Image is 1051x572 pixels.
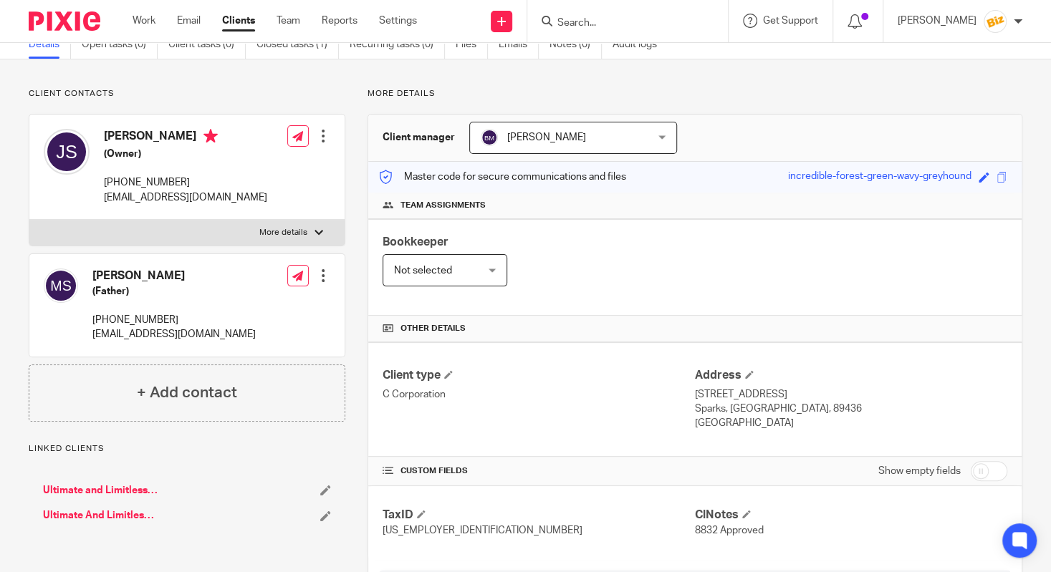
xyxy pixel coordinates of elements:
[350,31,445,59] a: Recurring tasks (0)
[481,129,498,146] img: svg%3E
[984,10,1007,33] img: siteIcon.png
[104,175,267,190] p: [PHONE_NUMBER]
[222,14,255,28] a: Clients
[383,236,448,248] span: Bookkeeper
[29,11,100,31] img: Pixie
[383,368,695,383] h4: Client type
[400,200,486,211] span: Team assignments
[168,31,246,59] a: Client tasks (0)
[400,323,466,334] span: Other details
[695,387,1007,402] p: [STREET_ADDRESS]
[695,402,1007,416] p: Sparks, [GEOGRAPHIC_DATA], 89436
[29,31,71,59] a: Details
[44,268,78,303] img: svg%3E
[177,14,201,28] a: Email
[763,16,818,26] span: Get Support
[92,313,256,327] p: [PHONE_NUMBER]
[383,508,695,523] h4: TaxID
[456,31,488,59] a: Files
[383,465,695,477] h4: CUSTOM FIELDS
[379,14,417,28] a: Settings
[92,284,256,299] h5: (Father)
[92,268,256,283] h4: [PERSON_NAME]
[322,14,357,28] a: Reports
[695,525,764,535] span: 8832 Approved
[203,129,218,143] i: Primary
[898,14,976,28] p: [PERSON_NAME]
[507,132,586,142] span: [PERSON_NAME]
[383,387,695,402] p: C Corporation
[92,327,256,341] p: [EMAIL_ADDRESS][DOMAIN_NAME]
[137,382,237,404] h4: + Add contact
[104,190,267,205] p: [EMAIL_ADDRESS][DOMAIN_NAME]
[550,31,602,59] a: Notes (0)
[695,508,1007,523] h4: ClNotes
[788,169,971,185] div: incredible-forest-green-wavy-greyhound
[383,525,582,535] span: [US_EMPLOYER_IDENTIFICATION_NUMBER]
[878,464,961,478] label: Show empty fields
[104,147,267,161] h5: (Owner)
[259,227,307,238] p: More details
[379,170,626,184] p: Master code for secure communications and files
[695,416,1007,430] p: [GEOGRAPHIC_DATA]
[695,368,1007,383] h4: Address
[277,14,300,28] a: Team
[29,88,345,100] p: Client contacts
[383,130,455,145] h3: Client manager
[44,129,90,175] img: svg%3E
[499,31,539,59] a: Emails
[82,31,158,59] a: Open tasks (0)
[368,88,1022,100] p: More details
[556,17,685,30] input: Search
[613,31,668,59] a: Audit logs
[133,14,155,28] a: Work
[43,508,158,523] a: Ultimate And Limitless Opportunities LLC
[104,129,267,147] h4: [PERSON_NAME]
[29,443,345,455] p: Linked clients
[43,483,158,498] a: Ultimate and Limitless Health LLC
[394,266,452,276] span: Not selected
[256,31,339,59] a: Closed tasks (1)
